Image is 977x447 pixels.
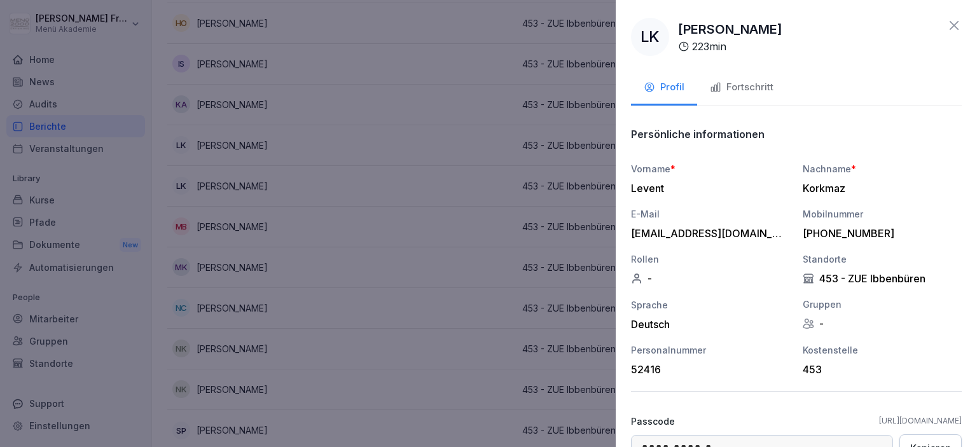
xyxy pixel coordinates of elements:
div: [EMAIL_ADDRESS][DOMAIN_NAME] [631,227,784,240]
div: Kostenstelle [803,343,962,357]
button: Fortschritt [697,71,786,106]
div: Standorte [803,252,962,266]
div: - [803,317,962,330]
div: Levent [631,182,784,195]
div: Sprache [631,298,790,312]
div: LK [631,18,669,56]
div: Personalnummer [631,343,790,357]
div: E-Mail [631,207,790,221]
a: [URL][DOMAIN_NAME] [879,415,962,427]
div: Korkmaz [803,182,955,195]
div: Nachname [803,162,962,175]
div: 453 [803,363,955,376]
div: Gruppen [803,298,962,311]
div: Rollen [631,252,790,266]
div: Fortschritt [710,80,773,95]
p: [PERSON_NAME] [678,20,782,39]
div: 453 - ZUE Ibbenbüren [803,272,962,285]
p: Passcode [631,415,675,428]
div: - [631,272,790,285]
div: Mobilnummer [803,207,962,221]
p: 223 min [692,39,726,54]
button: Profil [631,71,697,106]
div: Deutsch [631,318,790,331]
div: [PHONE_NUMBER] [803,227,955,240]
p: Persönliche informationen [631,128,765,141]
div: Profil [644,80,684,95]
div: 52416 [631,363,784,376]
div: Vorname [631,162,790,175]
